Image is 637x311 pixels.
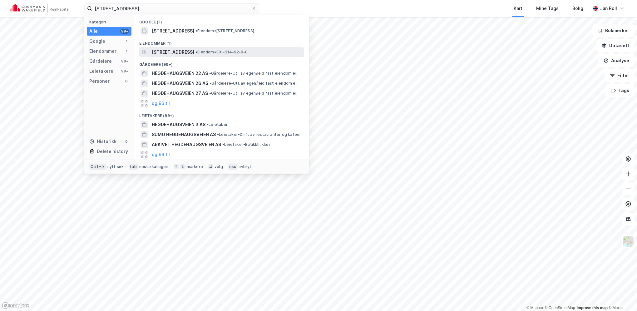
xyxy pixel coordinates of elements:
[152,80,208,87] span: HEGDEHAUGSVEIEN 26 AS
[210,81,211,86] span: •
[152,70,208,77] span: HEGDEHAUGSVEIEN 22 AS
[152,121,205,128] span: HEGDEHAUGSVEIEN 3 AS
[210,81,298,86] span: Gårdeiere • Utl. av egen/leid fast eiendom el.
[152,100,170,107] button: og 96 til
[209,91,211,96] span: •
[209,71,297,76] span: Gårdeiere • Utl. av egen/leid fast eiendom el.
[606,281,637,311] div: Kontrollprogram for chat
[124,79,129,84] div: 0
[97,148,128,155] div: Delete history
[120,59,129,64] div: 99+
[152,48,194,56] span: [STREET_ADDRESS]
[134,108,309,120] div: Leietakere (99+)
[89,47,116,55] div: Eiendommer
[209,71,211,76] span: •
[239,164,251,169] div: avbryt
[120,29,129,34] div: 99+
[2,302,29,309] a: Mapbox homepage
[207,122,209,127] span: •
[545,306,575,310] a: OpenStreetMap
[577,306,608,310] a: Improve this map
[89,77,110,85] div: Personer
[134,57,309,68] div: Gårdeiere (99+)
[572,5,583,12] div: Bolig
[120,69,129,74] div: 99+
[536,5,559,12] div: Mine Tags
[195,28,197,33] span: •
[605,84,635,97] button: Tags
[89,138,116,145] div: Historikk
[605,69,635,82] button: Filter
[187,164,203,169] div: markere
[606,281,637,311] iframe: Chat Widget
[195,28,254,33] span: Eiendom • [STREET_ADDRESS]
[89,37,105,45] div: Google
[92,4,251,13] input: Søk på adresse, matrikkel, gårdeiere, leietakere eller personer
[195,50,197,54] span: •
[134,36,309,47] div: Eiendommer (1)
[129,164,138,170] div: tab
[89,27,98,35] div: Alle
[152,90,208,97] span: HEGDEHAUGSVEIEN 27 AS
[10,4,69,13] img: cushman-wakefield-realkapital-logo.202ea83816669bd177139c58696a8fa1.svg
[217,132,301,137] span: Leietaker • Drift av restauranter og kafeer
[592,24,635,37] button: Bokmerker
[124,139,129,144] div: 0
[152,27,194,35] span: [STREET_ADDRESS]
[600,5,617,12] div: Jan Roll
[217,132,219,137] span: •
[195,50,248,55] span: Eiendom • 301-214-92-0-0
[89,67,113,75] div: Leietakere
[107,164,124,169] div: nytt søk
[134,15,309,26] div: Google (1)
[207,122,228,127] span: Leietaker
[89,164,106,170] div: Ctrl + k
[596,39,635,52] button: Datasett
[124,49,129,54] div: 1
[152,151,170,158] button: og 96 til
[222,142,270,147] span: Leietaker • Butikkh. klær
[228,164,238,170] div: esc
[526,306,544,310] a: Mapbox
[622,235,634,247] img: Z
[152,141,221,148] span: ARKIVET HEGDEHAUGSVEIEN AS
[514,5,522,12] div: Kart
[222,142,224,147] span: •
[215,164,223,169] div: velg
[152,131,216,138] span: SUMO HEGDEHAUGSVEIEN AS
[89,20,131,24] div: Kategori
[89,57,112,65] div: Gårdeiere
[209,91,297,96] span: Gårdeiere • Utl. av egen/leid fast eiendom el.
[124,39,129,44] div: 1
[598,54,635,67] button: Analyse
[139,164,169,169] div: neste kategori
